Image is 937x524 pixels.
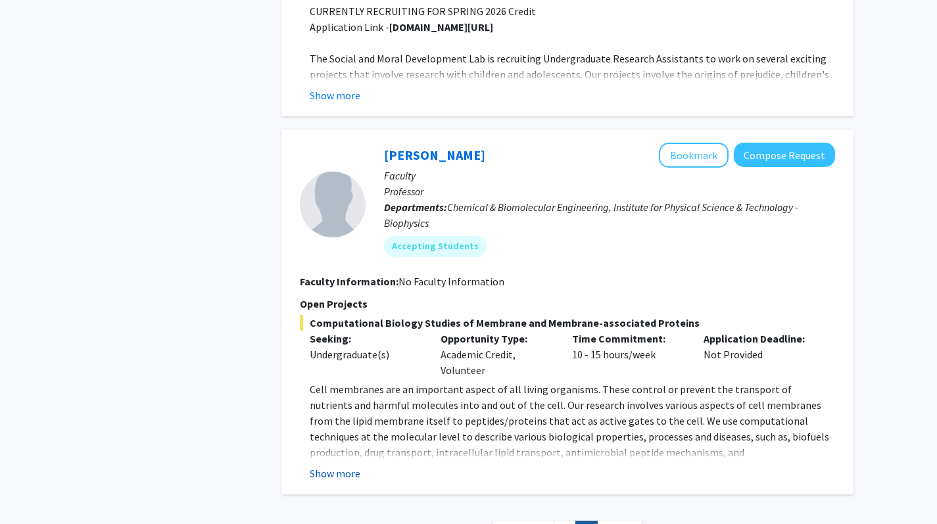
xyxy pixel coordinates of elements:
[704,331,815,346] p: Application Deadline:
[384,147,485,163] a: [PERSON_NAME]
[310,3,835,19] p: CURRENTLY RECRUITING FOR SPRING 2026 Credit
[300,296,835,312] p: Open Projects
[310,331,421,346] p: Seeking:
[659,143,729,168] button: Add Jeffery Klauda to Bookmarks
[389,20,493,34] strong: [DOMAIN_NAME][URL]
[300,275,398,288] b: Faculty Information:
[734,143,835,167] button: Compose Request to Jeffery Klauda
[694,331,825,378] div: Not Provided
[441,331,552,346] p: Opportunity Type:
[384,236,487,257] mat-chip: Accepting Students
[10,465,56,514] iframe: Chat
[572,331,684,346] p: Time Commitment:
[384,201,447,214] b: Departments:
[310,87,360,103] button: Show more
[384,183,835,199] p: Professor
[431,331,562,378] div: Academic Credit, Volunteer
[562,331,694,378] div: 10 - 15 hours/week
[310,465,360,481] button: Show more
[310,19,835,35] p: Application Link -
[310,51,835,145] p: The Social and Moral Development Lab is recruiting Undergraduate Research Assistants to work on s...
[398,275,504,288] span: No Faculty Information
[384,201,798,229] span: Chemical & Biomolecular Engineering, Institute for Physical Science & Technology - Biophysics
[384,168,835,183] p: Faculty
[300,315,835,331] span: Computational Biology Studies of Membrane and Membrane-associated Proteins
[310,346,421,362] div: Undergraduate(s)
